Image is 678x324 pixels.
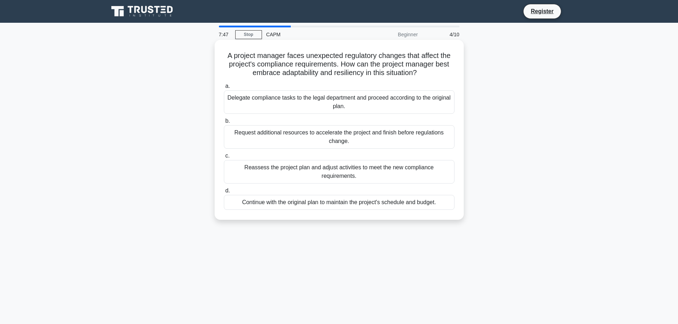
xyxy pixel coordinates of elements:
[225,118,230,124] span: b.
[223,51,455,78] h5: A project manager faces unexpected regulatory changes that affect the project's compliance requir...
[224,90,454,114] div: Delegate compliance tasks to the legal department and proceed according to the original plan.
[215,27,235,42] div: 7:47
[262,27,360,42] div: CAPM
[224,195,454,210] div: Continue with the original plan to maintain the project's schedule and budget.
[225,187,230,193] span: d.
[360,27,422,42] div: Beginner
[225,83,230,89] span: a.
[225,153,230,159] span: c.
[224,125,454,149] div: Request additional resources to accelerate the project and finish before regulations change.
[224,160,454,184] div: Reassess the project plan and adjust activities to meet the new compliance requirements.
[422,27,464,42] div: 4/10
[235,30,262,39] a: Stop
[526,7,558,16] a: Register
